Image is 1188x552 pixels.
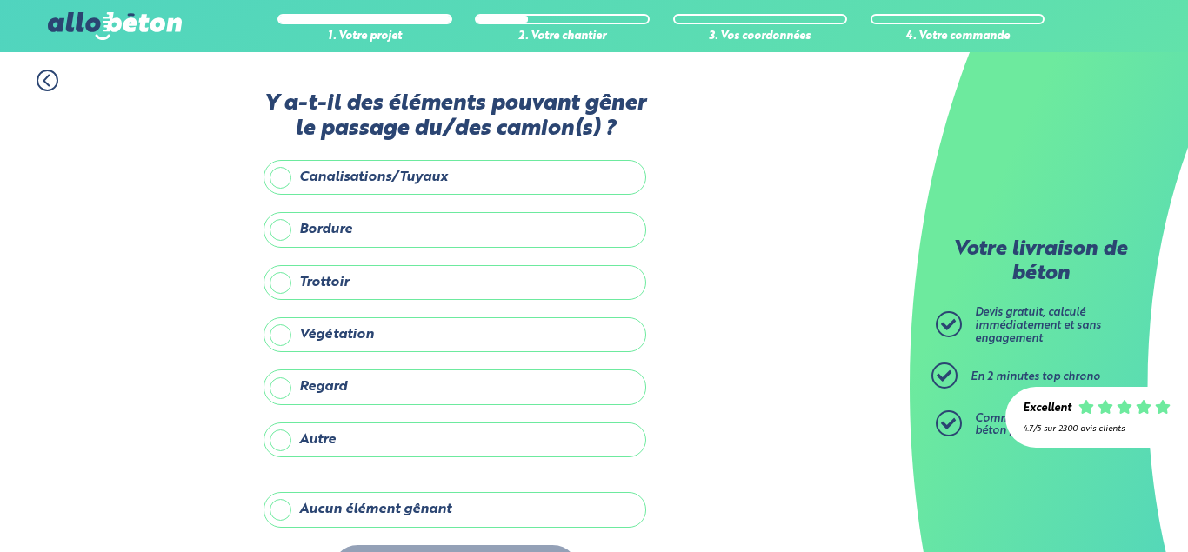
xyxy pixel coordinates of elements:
[940,238,1140,286] p: Votre livraison de béton
[264,160,646,195] label: Canalisations/Tuyaux
[264,265,646,300] label: Trottoir
[673,30,847,43] div: 3. Vos coordonnées
[1033,484,1169,533] iframe: Help widget launcher
[264,492,646,527] label: Aucun élément gênant
[48,12,182,40] img: allobéton
[264,91,646,143] label: Y a-t-il des éléments pouvant gêner le passage du/des camion(s) ?
[475,30,649,43] div: 2. Votre chantier
[264,422,646,457] label: Autre
[871,30,1045,43] div: 4. Votre commande
[1023,424,1171,434] div: 4.7/5 sur 2300 avis clients
[277,30,451,43] div: 1. Votre projet
[264,317,646,352] label: Végétation
[264,369,646,404] label: Regard
[975,307,1101,343] span: Devis gratuit, calculé immédiatement et sans engagement
[264,212,646,247] label: Bordure
[1023,402,1071,416] div: Excellent
[975,413,1114,437] span: Commandez ensuite votre béton prêt à l'emploi
[971,371,1100,382] span: En 2 minutes top chrono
